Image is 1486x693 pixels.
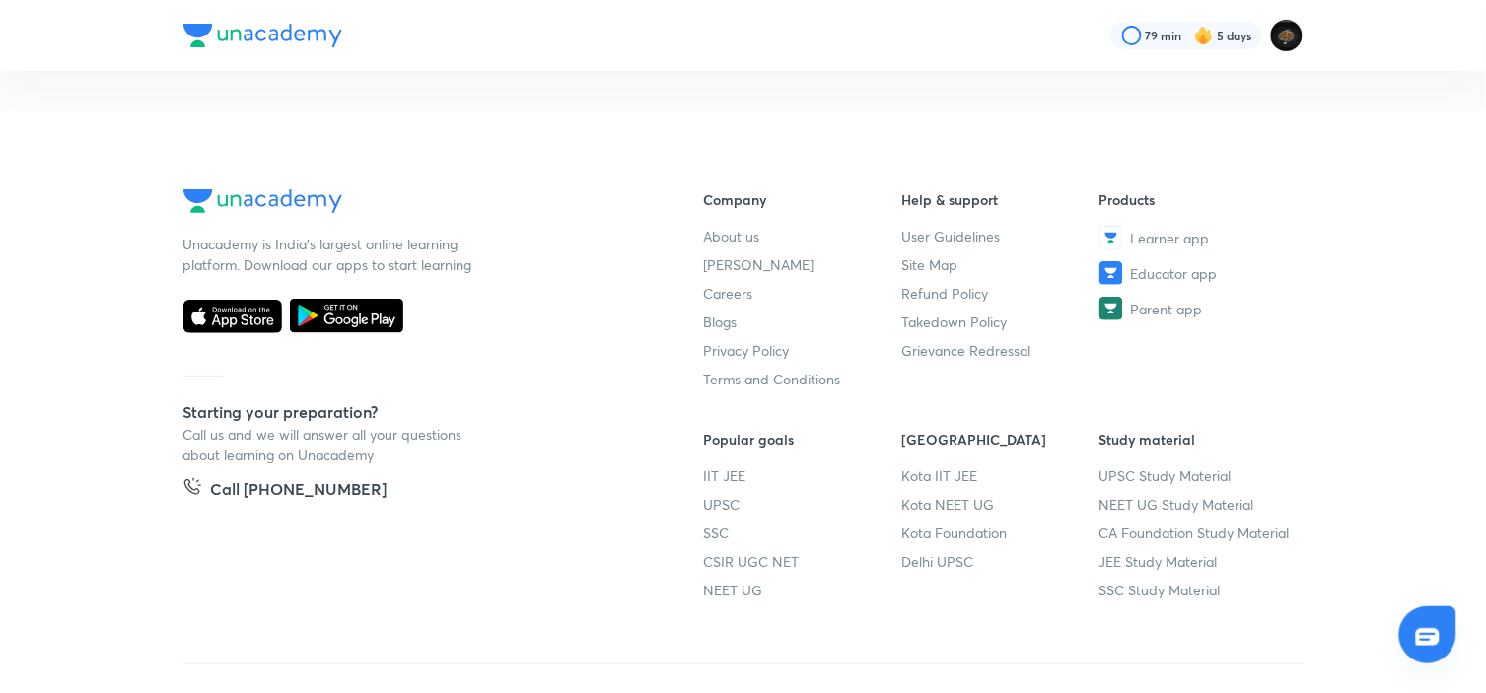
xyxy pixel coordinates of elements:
[1099,465,1298,486] a: UPSC Study Material
[704,465,902,486] a: IIT JEE
[704,580,902,600] a: NEET UG
[901,494,1099,515] a: Kota NEET UG
[1099,297,1298,320] a: Parent app
[1099,189,1298,210] h6: Products
[183,189,342,213] img: Company Logo
[901,522,1099,543] a: Kota Foundation
[1099,226,1298,249] a: Learner app
[1270,19,1304,52] img: abhishek kumar
[704,283,902,304] a: Careers
[183,477,388,505] a: Call [PHONE_NUMBER]
[183,24,342,47] img: Company Logo
[901,254,1099,275] a: Site Map
[901,312,1099,332] a: Takedown Policy
[704,522,902,543] a: SSC
[211,477,388,505] h5: Call [PHONE_NUMBER]
[1099,261,1298,285] a: Educator app
[901,340,1099,361] a: Grievance Redressal
[704,312,902,332] a: Blogs
[704,429,902,450] h6: Popular goals
[1099,551,1298,572] a: JEE Study Material
[704,254,902,275] a: [PERSON_NAME]
[901,226,1099,246] a: User Guidelines
[1194,26,1214,45] img: streak
[183,424,479,465] p: Call us and we will answer all your questions about learning on Unacademy
[901,429,1099,450] h6: [GEOGRAPHIC_DATA]
[183,400,641,424] h5: Starting your preparation?
[901,283,1099,304] a: Refund Policy
[1131,263,1218,284] span: Educator app
[704,369,902,389] a: Terms and Conditions
[704,189,902,210] h6: Company
[704,283,753,304] span: Careers
[704,340,902,361] a: Privacy Policy
[183,189,641,218] a: Company Logo
[1131,299,1203,319] span: Parent app
[1099,522,1298,543] a: CA Foundation Study Material
[901,465,1099,486] a: Kota IIT JEE
[704,551,902,572] a: CSIR UGC NET
[901,551,1099,572] a: Delhi UPSC
[901,189,1099,210] h6: Help & support
[1099,580,1298,600] a: SSC Study Material
[1099,297,1123,320] img: Parent app
[1099,226,1123,249] img: Learner app
[1099,494,1298,515] a: NEET UG Study Material
[1131,228,1210,248] span: Learner app
[1099,261,1123,285] img: Educator app
[183,234,479,275] p: Unacademy is India’s largest online learning platform. Download our apps to start learning
[1099,429,1298,450] h6: Study material
[704,494,902,515] a: UPSC
[704,226,902,246] a: About us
